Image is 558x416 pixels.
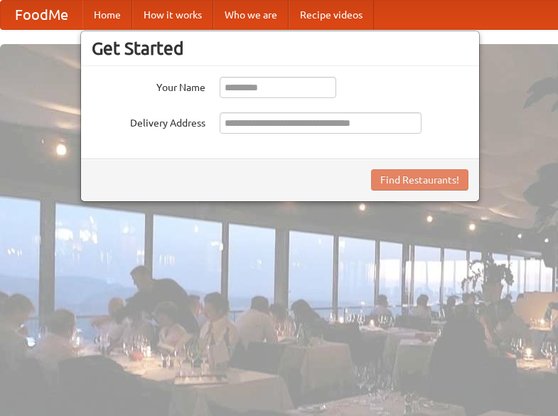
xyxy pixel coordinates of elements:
[371,169,468,191] button: Find Restaurants!
[213,1,289,29] a: Who we are
[289,1,374,29] a: Recipe videos
[92,77,205,95] label: Your Name
[1,1,82,29] a: FoodMe
[92,38,468,59] h3: Get Started
[92,112,205,130] label: Delivery Address
[132,1,213,29] a: How it works
[82,1,132,29] a: Home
